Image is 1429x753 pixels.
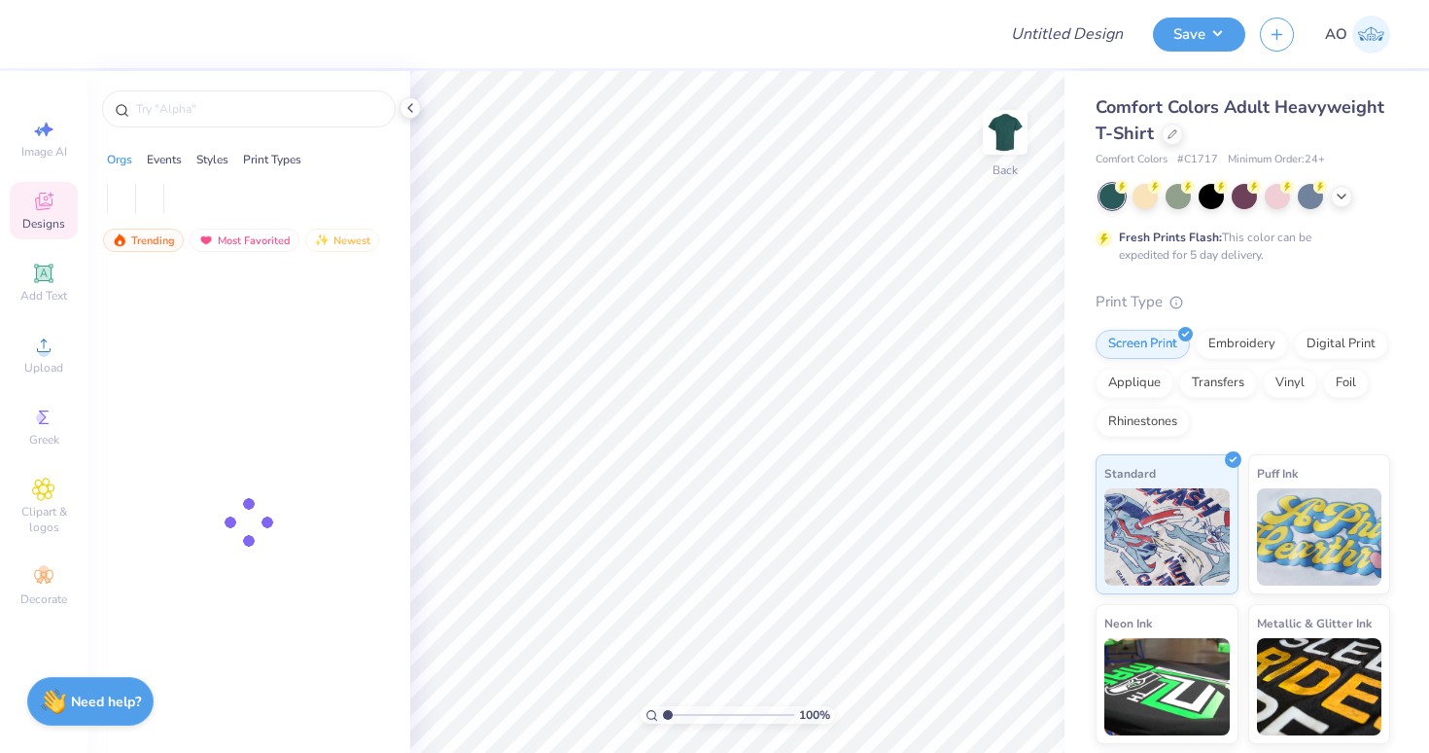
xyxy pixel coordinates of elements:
[198,233,214,247] img: most_fav.gif
[1119,230,1222,245] strong: Fresh Prints Flash:
[314,233,330,247] img: Newest.gif
[1104,488,1230,586] img: Standard
[1228,152,1325,168] span: Minimum Order: 24 +
[103,229,184,252] div: Trending
[1196,330,1288,359] div: Embroidery
[20,592,67,607] span: Decorate
[305,229,379,252] div: Newest
[112,233,127,247] img: trending.gif
[1179,369,1257,398] div: Transfers
[799,706,830,724] span: 100 %
[1352,16,1390,54] img: Anton Ocasio
[1257,613,1372,633] span: Metallic & Glitter Ink
[24,360,63,376] span: Upload
[1263,369,1317,398] div: Vinyl
[134,99,383,119] input: Try "Alpha"
[1096,152,1168,168] span: Comfort Colors
[1096,369,1173,398] div: Applique
[1096,95,1384,145] span: Comfort Colors Adult Heavyweight T-Shirt
[1323,369,1369,398] div: Foil
[1294,330,1388,359] div: Digital Print
[1257,488,1382,586] img: Puff Ink
[1096,408,1190,437] div: Rhinestones
[1119,229,1358,264] div: This color can be expedited for 5 day delivery.
[1096,330,1190,359] div: Screen Print
[196,151,228,168] div: Styles
[1325,16,1390,54] a: AO
[107,151,132,168] div: Orgs
[1096,291,1390,313] div: Print Type
[1104,638,1230,735] img: Neon Ink
[22,216,65,232] span: Designs
[21,144,67,160] span: Image AI
[1177,152,1218,168] span: # C1717
[1257,638,1382,735] img: Metallic & Glitter Ink
[147,151,182,168] div: Events
[993,161,1018,179] div: Back
[10,504,78,535] span: Clipart & logos
[20,288,67,304] span: Add Text
[1104,613,1152,633] span: Neon Ink
[190,229,299,252] div: Most Favorited
[71,693,141,711] strong: Need help?
[243,151,301,168] div: Print Types
[986,113,1025,152] img: Back
[1153,18,1245,52] button: Save
[1325,23,1347,46] span: AO
[1257,463,1298,484] span: Puff Ink
[29,432,59,448] span: Greek
[995,15,1138,54] input: Untitled Design
[1104,463,1156,484] span: Standard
